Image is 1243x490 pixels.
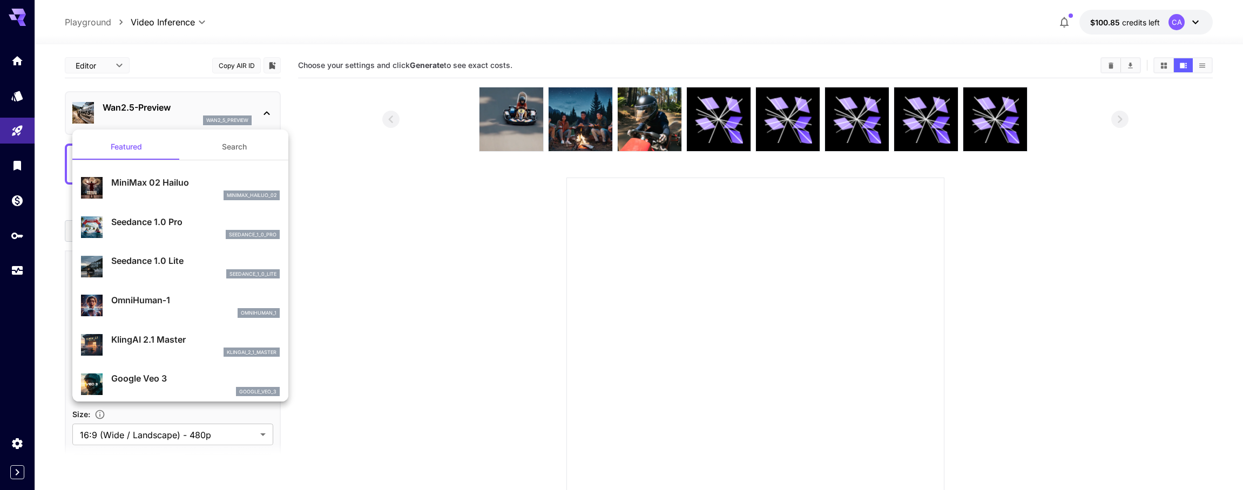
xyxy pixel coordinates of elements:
p: Seedance 1.0 Lite [111,254,280,267]
button: Featured [72,134,180,160]
p: omnihuman_1 [241,309,276,317]
p: seedance_1_0_lite [229,270,276,278]
p: KlingAI 2.1 Master [111,333,280,346]
p: klingai_2_1_master [227,349,276,356]
div: Google Veo 3google_veo_3 [81,367,280,400]
div: KlingAI 2.1 Masterklingai_2_1_master [81,329,280,362]
p: Seedance 1.0 Pro [111,215,280,228]
p: google_veo_3 [239,388,276,396]
p: MiniMax 02 Hailuo [111,176,280,189]
div: OmniHuman‑1omnihuman_1 [81,289,280,322]
p: Google Veo 3 [111,372,280,385]
p: seedance_1_0_pro [229,231,276,239]
p: minimax_hailuo_02 [227,192,276,199]
button: Search [180,134,288,160]
div: Seedance 1.0 Liteseedance_1_0_lite [81,250,280,283]
div: Seedance 1.0 Proseedance_1_0_pro [81,211,280,244]
div: MiniMax 02 Hailuominimax_hailuo_02 [81,172,280,205]
p: OmniHuman‑1 [111,294,280,307]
